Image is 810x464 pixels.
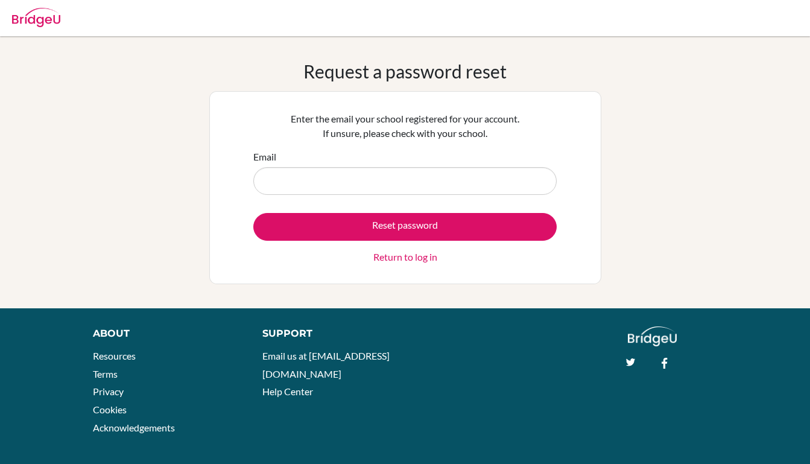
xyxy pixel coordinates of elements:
a: Acknowledgements [93,422,175,433]
a: Help Center [262,386,313,397]
a: Privacy [93,386,124,397]
img: logo_white@2x-f4f0deed5e89b7ecb1c2cc34c3e3d731f90f0f143d5ea2071677605dd97b5244.png [628,326,677,346]
div: About [93,326,235,341]
a: Resources [93,350,136,361]
h1: Request a password reset [303,60,507,82]
label: Email [253,150,276,164]
p: Enter the email your school registered for your account. If unsure, please check with your school. [253,112,557,141]
a: Terms [93,368,118,380]
button: Reset password [253,213,557,241]
div: Support [262,326,393,341]
a: Return to log in [373,250,437,264]
img: Bridge-U [12,8,60,27]
a: Cookies [93,404,127,415]
a: Email us at [EMAIL_ADDRESS][DOMAIN_NAME] [262,350,390,380]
